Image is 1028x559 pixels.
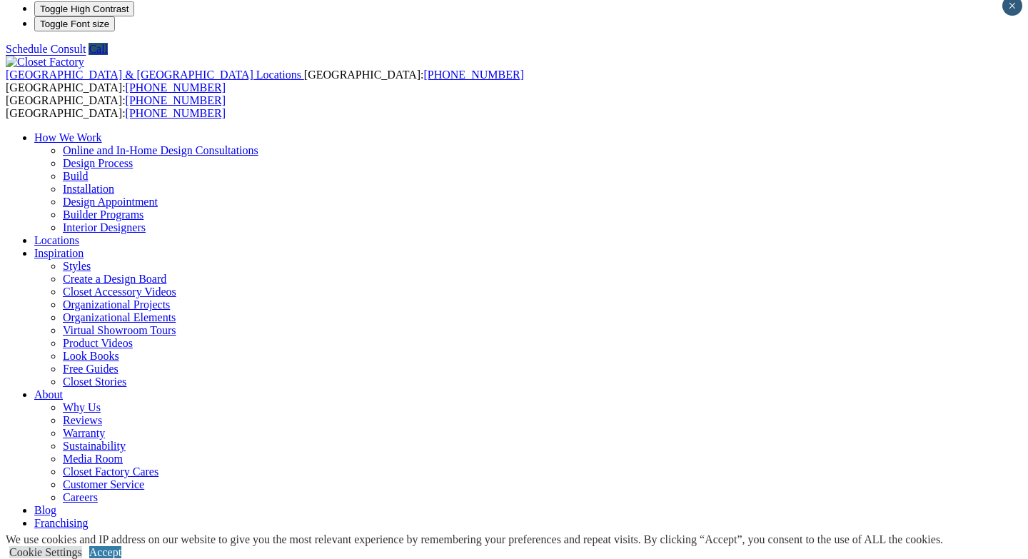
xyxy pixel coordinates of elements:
a: [PHONE_NUMBER] [126,107,226,119]
a: Design Appointment [63,196,158,208]
a: Look Books [63,350,119,362]
button: Toggle High Contrast [34,1,134,16]
span: [GEOGRAPHIC_DATA] & [GEOGRAPHIC_DATA] Locations [6,69,301,81]
a: Reviews [63,414,102,426]
a: Call [89,43,108,55]
a: Closet Accessory Videos [63,286,176,298]
a: Free Guides [63,363,119,375]
a: Organizational Elements [63,311,176,323]
a: Organizational Projects [63,298,170,311]
a: Accept [89,546,121,558]
a: Design Process [63,157,133,169]
a: [PHONE_NUMBER] [126,94,226,106]
a: Product Videos [63,337,133,349]
a: Builder Programs [63,208,143,221]
a: [GEOGRAPHIC_DATA] & [GEOGRAPHIC_DATA] Locations [6,69,304,81]
a: Locations [34,234,79,246]
a: Franchising [34,517,89,529]
a: Build [63,170,89,182]
a: Closet Stories [63,376,126,388]
a: Installation [63,183,114,195]
a: Sustainability [63,440,126,452]
a: [PHONE_NUMBER] [423,69,523,81]
a: How We Work [34,131,102,143]
a: [PHONE_NUMBER] [126,81,226,94]
a: Create a Design Board [63,273,166,285]
a: Interior Designers [63,221,146,233]
a: Closet Factory Cares [63,465,158,478]
div: We use cookies and IP address on our website to give you the most relevant experience by remember... [6,533,943,546]
a: Media Room [63,453,123,465]
a: Careers [63,491,98,503]
button: Toggle Font size [34,16,115,31]
a: Inspiration [34,247,84,259]
span: [GEOGRAPHIC_DATA]: [GEOGRAPHIC_DATA]: [6,69,524,94]
a: Warranty [63,427,105,439]
a: Online and In-Home Design Consultations [63,144,258,156]
a: About [34,388,63,401]
a: Why Us [63,401,101,413]
img: Closet Factory [6,56,84,69]
span: Toggle High Contrast [40,4,128,14]
a: Blog [34,504,56,516]
span: Toggle Font size [40,19,109,29]
a: Cookie Settings [9,546,82,558]
a: Schedule Consult [6,43,86,55]
span: [GEOGRAPHIC_DATA]: [GEOGRAPHIC_DATA]: [6,94,226,119]
a: Customer Service [63,478,144,490]
a: Virtual Showroom Tours [63,324,176,336]
a: Styles [63,260,91,272]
